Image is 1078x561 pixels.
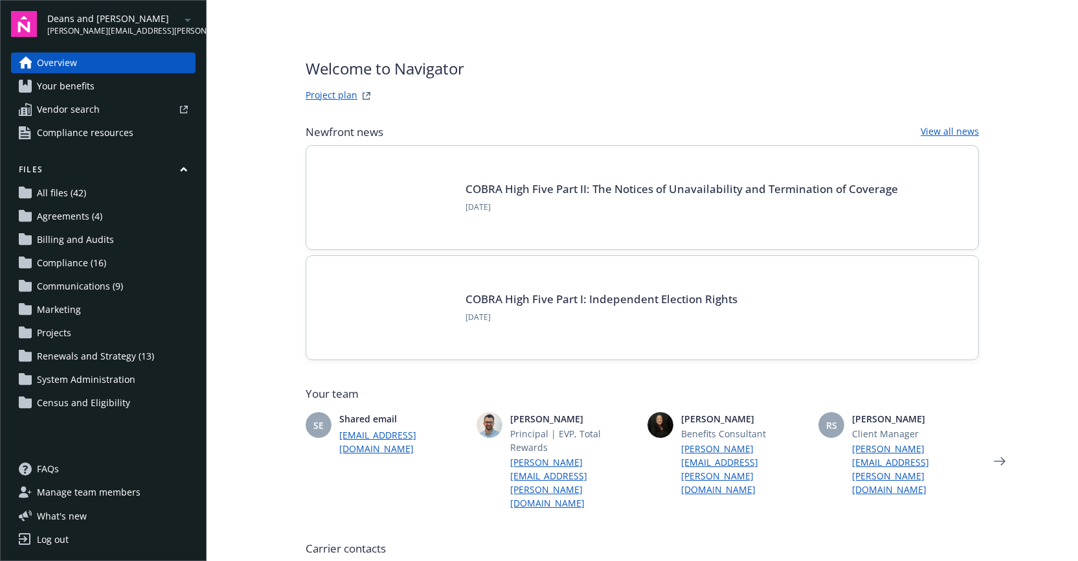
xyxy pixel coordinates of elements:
[37,393,130,413] span: Census and Eligibility
[47,25,180,37] span: [PERSON_NAME][EMAIL_ADDRESS][PERSON_NAME][DOMAIN_NAME]
[37,76,95,97] span: Your benefits
[11,122,196,143] a: Compliance resources
[37,99,100,120] span: Vendor search
[852,427,979,441] span: Client Manager
[647,412,673,438] img: photo
[11,323,196,343] a: Projects
[466,181,898,196] a: COBRA High Five Part II: The Notices of Unavailability and Termination of Coverage
[989,451,1010,472] a: Next
[11,164,196,180] button: Files
[11,482,196,503] a: Manage team members
[37,509,87,523] span: What ' s new
[37,52,77,73] span: Overview
[37,122,133,143] span: Compliance resources
[37,323,71,343] span: Projects
[327,277,450,339] img: BLOG-Card Image - Compliance - COBRA High Five Pt 1 07-18-25.jpg
[852,442,979,496] a: [PERSON_NAME][EMAIL_ADDRESS][PERSON_NAME][DOMAIN_NAME]
[306,88,357,104] a: Project plan
[11,11,37,37] img: navigator-logo.svg
[37,529,69,550] div: Log out
[37,183,86,203] span: All files (42)
[11,459,196,479] a: FAQs
[510,455,637,510] a: [PERSON_NAME][EMAIL_ADDRESS][PERSON_NAME][DOMAIN_NAME]
[681,412,808,426] span: [PERSON_NAME]
[11,183,196,203] a: All files (42)
[510,427,637,454] span: Principal | EVP, Total Rewards
[180,12,196,27] a: arrowDropDown
[47,12,180,25] span: Deans and [PERSON_NAME]
[37,253,106,273] span: Compliance (16)
[11,393,196,413] a: Census and Eligibility
[11,299,196,320] a: Marketing
[11,253,196,273] a: Compliance (16)
[466,292,737,306] a: COBRA High Five Part I: Independent Election Rights
[37,299,81,320] span: Marketing
[47,11,196,37] button: Deans and [PERSON_NAME][PERSON_NAME][EMAIL_ADDRESS][PERSON_NAME][DOMAIN_NAME]arrowDropDown
[11,369,196,390] a: System Administration
[37,346,154,367] span: Renewals and Strategy (13)
[466,312,737,323] span: [DATE]
[359,88,374,104] a: projectPlanWebsite
[306,386,979,402] span: Your team
[339,412,466,426] span: Shared email
[477,412,502,438] img: photo
[313,418,324,432] span: SE
[852,412,979,426] span: [PERSON_NAME]
[11,229,196,250] a: Billing and Audits
[681,442,808,496] a: [PERSON_NAME][EMAIL_ADDRESS][PERSON_NAME][DOMAIN_NAME]
[339,428,466,455] a: [EMAIL_ADDRESS][DOMAIN_NAME]
[37,206,102,227] span: Agreements (4)
[11,346,196,367] a: Renewals and Strategy (13)
[306,541,979,556] span: Carrier contacts
[37,276,123,297] span: Communications (9)
[826,418,837,432] span: RS
[921,124,979,140] a: View all news
[11,76,196,97] a: Your benefits
[681,427,808,441] span: Benefits Consultant
[37,482,140,503] span: Manage team members
[11,99,196,120] a: Vendor search
[11,52,196,73] a: Overview
[37,229,114,250] span: Billing and Audits
[466,201,898,213] span: [DATE]
[306,57,464,80] span: Welcome to Navigator
[11,509,107,523] button: What's new
[11,276,196,297] a: Communications (9)
[510,412,637,426] span: [PERSON_NAME]
[327,166,450,229] img: Card Image - EB Compliance Insights.png
[37,369,135,390] span: System Administration
[11,206,196,227] a: Agreements (4)
[37,459,59,479] span: FAQs
[306,124,383,140] span: Newfront news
